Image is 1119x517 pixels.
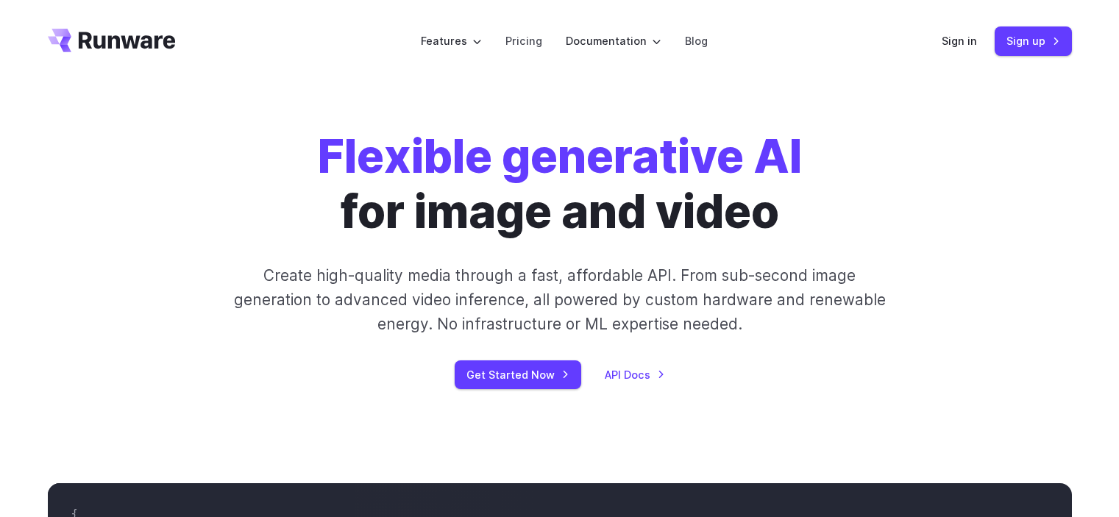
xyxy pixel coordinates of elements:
a: API Docs [605,366,665,383]
a: Blog [685,32,708,49]
label: Documentation [566,32,661,49]
h1: for image and video [318,129,802,240]
a: Go to / [48,29,176,52]
p: Create high-quality media through a fast, affordable API. From sub-second image generation to adv... [232,263,887,337]
strong: Flexible generative AI [318,129,802,184]
a: Sign up [995,26,1072,55]
a: Pricing [505,32,542,49]
a: Get Started Now [455,360,581,389]
a: Sign in [942,32,977,49]
label: Features [421,32,482,49]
